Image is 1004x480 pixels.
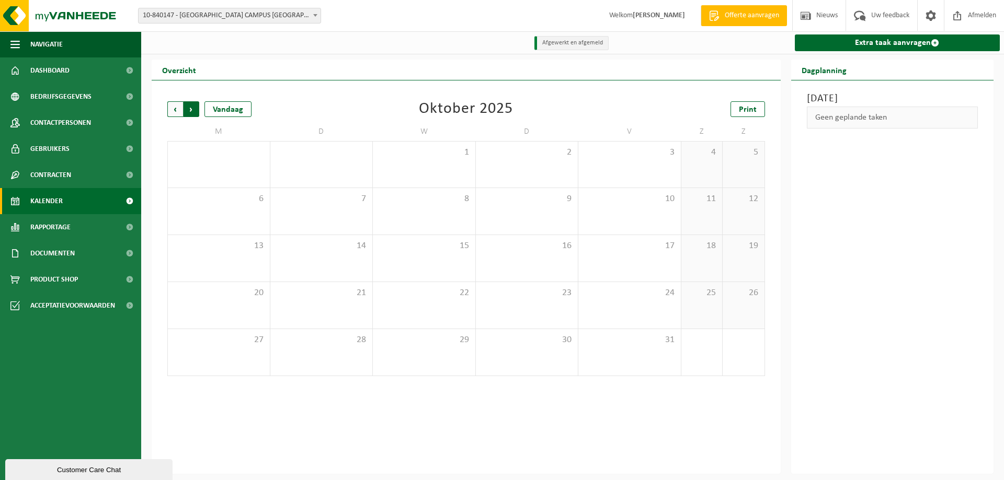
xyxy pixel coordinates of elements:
span: Kalender [30,188,63,214]
div: Vandaag [204,101,252,117]
span: Print [739,106,757,114]
li: Afgewerkt en afgemeld [534,36,609,50]
span: 31 [584,334,676,346]
h2: Overzicht [152,60,207,80]
td: V [578,122,681,141]
span: 22 [378,287,470,299]
span: 26 [728,287,759,299]
td: Z [723,122,765,141]
span: 8 [378,193,470,205]
span: 16 [481,240,573,252]
span: Product Shop [30,266,78,292]
span: 25 [687,287,717,299]
span: 30 [481,334,573,346]
span: Offerte aanvragen [722,10,782,21]
span: Volgende [184,101,199,117]
iframe: chat widget [5,457,175,480]
span: 28 [276,334,368,346]
span: 12 [728,193,759,205]
span: 19 [728,240,759,252]
h2: Dagplanning [791,60,857,80]
span: Acceptatievoorwaarden [30,292,115,319]
span: 21 [276,287,368,299]
span: Dashboard [30,57,70,84]
span: 2 [481,147,573,158]
a: Extra taak aanvragen [795,34,1000,51]
span: Bedrijfsgegevens [30,84,92,110]
div: Geen geplande taken [807,107,978,128]
span: 5 [728,147,759,158]
span: 14 [276,240,368,252]
div: Oktober 2025 [419,101,513,117]
span: 4 [687,147,717,158]
td: D [476,122,579,141]
span: 1 [378,147,470,158]
span: Vorige [167,101,183,117]
a: Offerte aanvragen [701,5,787,26]
span: Navigatie [30,31,63,57]
strong: [PERSON_NAME] [633,11,685,19]
span: 18 [687,240,717,252]
span: 29 [378,334,470,346]
a: Print [731,101,765,117]
span: Rapportage [30,214,71,240]
span: 15 [378,240,470,252]
td: W [373,122,476,141]
span: Documenten [30,240,75,266]
span: 9 [481,193,573,205]
span: 10-840147 - UNIVERSITEIT GENT CAMPUS KORTRIJK - KORTRIJK [139,8,321,23]
span: 10 [584,193,676,205]
span: 3 [584,147,676,158]
td: M [167,122,270,141]
span: 27 [173,334,265,346]
span: 6 [173,193,265,205]
span: 10-840147 - UNIVERSITEIT GENT CAMPUS KORTRIJK - KORTRIJK [138,8,321,24]
td: D [270,122,373,141]
span: 7 [276,193,368,205]
span: 11 [687,193,717,205]
span: 20 [173,287,265,299]
span: Contactpersonen [30,110,91,136]
td: Z [681,122,723,141]
span: 13 [173,240,265,252]
span: 17 [584,240,676,252]
span: Contracten [30,162,71,188]
span: 24 [584,287,676,299]
span: 23 [481,287,573,299]
span: Gebruikers [30,136,70,162]
h3: [DATE] [807,91,978,107]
